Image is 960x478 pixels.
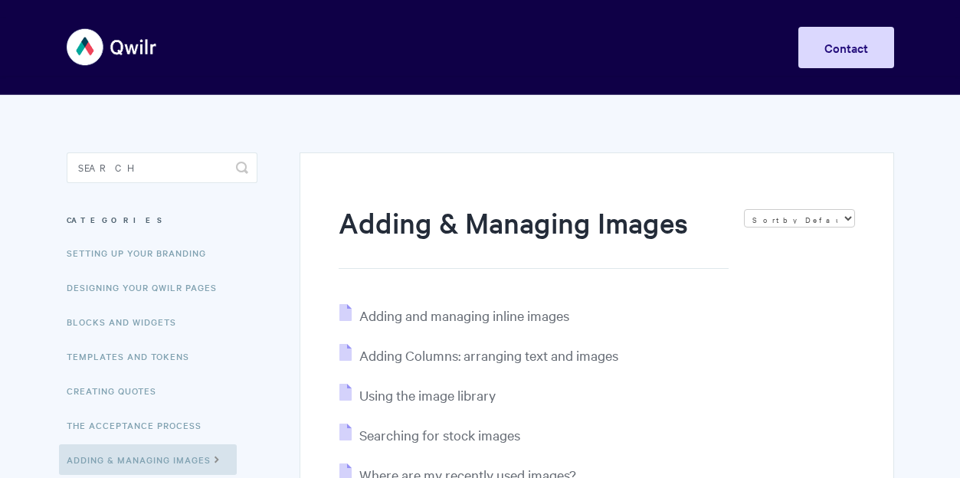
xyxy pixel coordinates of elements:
h3: Categories [67,206,257,234]
span: Adding and managing inline images [359,306,569,324]
input: Search [67,152,257,183]
span: Adding Columns: arranging text and images [359,346,618,364]
a: Searching for stock images [339,426,520,444]
a: Adding and managing inline images [339,306,569,324]
a: Creating Quotes [67,375,168,406]
a: Contact [798,27,894,68]
span: Searching for stock images [359,426,520,444]
a: Setting up your Branding [67,237,218,268]
a: Blocks and Widgets [67,306,188,337]
a: Using the image library [339,386,496,404]
span: Using the image library [359,386,496,404]
h1: Adding & Managing Images [339,203,728,269]
a: Adding & Managing Images [59,444,237,475]
a: Templates and Tokens [67,341,201,372]
a: The Acceptance Process [67,410,213,440]
a: Adding Columns: arranging text and images [339,346,618,364]
select: Page reloads on selection [744,209,855,228]
a: Designing Your Qwilr Pages [67,272,228,303]
img: Qwilr Help Center [67,18,158,76]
